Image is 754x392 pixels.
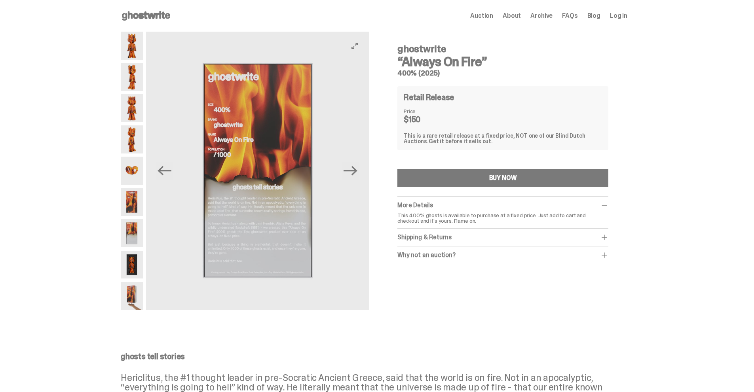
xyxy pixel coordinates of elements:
[121,94,143,122] img: Always-On-Fire---Website-Archive.2487X.png
[470,13,493,19] a: Auction
[587,13,600,19] a: Blog
[146,32,369,310] img: Always-On-Fire---Website-Archive.2494X.png
[121,157,143,185] img: Always-On-Fire---Website-Archive.2490X.png
[489,175,517,181] div: BUY NOW
[397,251,608,259] div: Why not an auction?
[397,70,608,77] h5: 400% (2025)
[404,93,454,101] h4: Retail Release
[121,32,143,60] img: Always-On-Fire---Website-Archive.2484X.png
[156,162,173,180] button: Previous
[404,108,443,114] dt: Price
[121,282,143,310] img: Always-On-Fire---Website-Archive.2522XX.png
[121,219,143,247] img: Always-On-Fire---Website-Archive.2494X.png
[404,116,443,123] dd: $150
[121,352,627,360] p: ghosts tell stories
[530,13,553,19] a: Archive
[121,63,143,91] img: Always-On-Fire---Website-Archive.2485X.png
[121,188,143,216] img: Always-On-Fire---Website-Archive.2491X.png
[610,13,627,19] a: Log in
[397,233,608,241] div: Shipping & Returns
[397,212,608,223] p: This 400% ghosts is available to purchase at a fixed price. Just add to cart and checkout and it'...
[397,201,433,209] span: More Details
[397,44,608,54] h4: ghostwrite
[121,125,143,153] img: Always-On-Fire---Website-Archive.2489X.png
[404,133,602,144] div: This is a rare retail release at a fixed price, NOT one of our Blind Dutch Auctions.
[397,55,608,68] h3: “Always On Fire”
[429,138,493,145] span: Get it before it sells out.
[121,251,143,279] img: Always-On-Fire---Website-Archive.2497X.png
[350,41,359,51] button: View full-screen
[503,13,521,19] a: About
[562,13,577,19] a: FAQs
[397,169,608,187] button: BUY NOW
[342,162,359,180] button: Next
